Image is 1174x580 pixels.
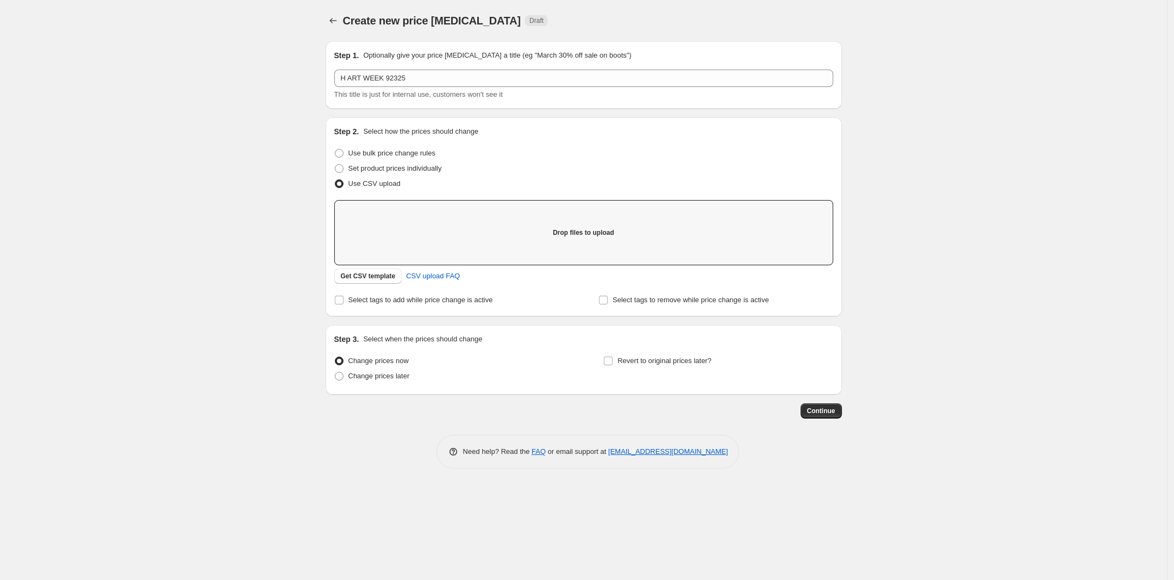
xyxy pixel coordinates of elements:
span: Need help? Read the [463,447,532,456]
a: CSV upload FAQ [399,267,466,285]
a: [EMAIL_ADDRESS][DOMAIN_NAME] [608,447,728,456]
span: Change prices now [348,357,409,365]
button: Add files [563,225,604,240]
span: Continue [807,407,835,415]
button: Continue [801,403,842,419]
h2: Step 1. [334,50,359,61]
button: Price change jobs [326,13,341,28]
span: Select tags to add while price change is active [348,296,493,304]
span: Use bulk price change rules [348,149,435,157]
p: Optionally give your price [MEDICAL_DATA] a title (eg "March 30% off sale on boots") [363,50,631,61]
span: Create new price [MEDICAL_DATA] [343,15,521,27]
button: Get CSV template [334,269,402,284]
span: This title is just for internal use, customers won't see it [334,90,503,98]
span: Revert to original prices later? [617,357,711,365]
span: Set product prices individually [348,164,442,172]
span: or email support at [546,447,608,456]
span: Change prices later [348,372,410,380]
span: Select tags to remove while price change is active [613,296,769,304]
span: Use CSV upload [348,179,401,188]
h2: Step 2. [334,126,359,137]
p: Select when the prices should change [363,334,482,345]
span: Add files [570,228,597,237]
input: 30% off holiday sale [334,70,833,87]
p: Select how the prices should change [363,126,478,137]
span: Draft [529,16,544,25]
span: CSV upload FAQ [406,271,460,282]
a: FAQ [532,447,546,456]
span: Get CSV template [341,272,396,280]
h2: Step 3. [334,334,359,345]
